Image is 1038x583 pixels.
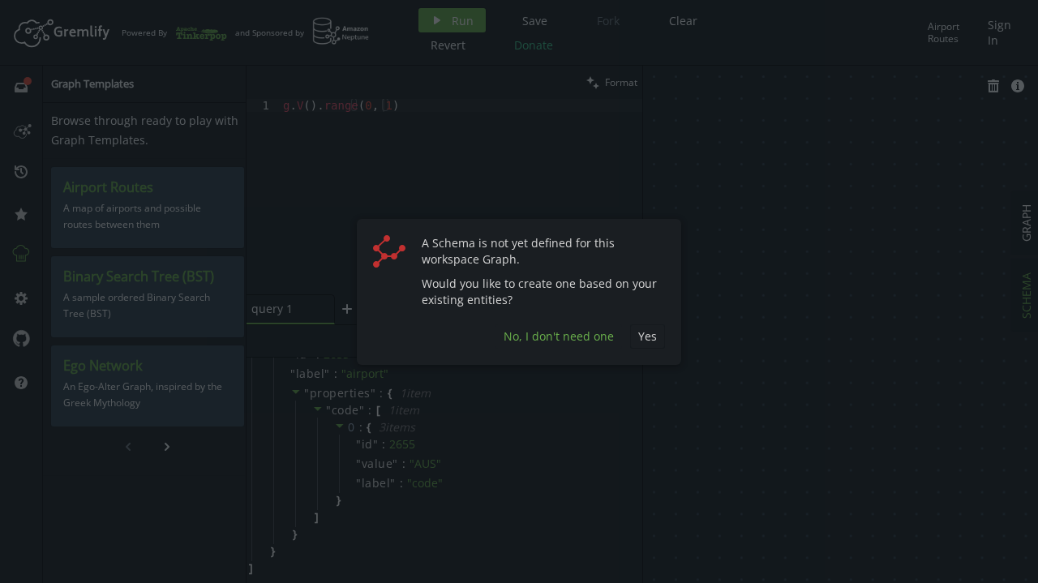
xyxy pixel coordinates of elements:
[504,328,614,344] span: No, I don't need one
[638,328,657,344] span: Yes
[495,324,622,349] button: No, I don't need one
[422,276,665,308] p: Would you like to create one based on your existing entities?
[422,235,665,268] p: A Schema is not yet defined for this workspace Graph.
[630,324,665,349] button: Yes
